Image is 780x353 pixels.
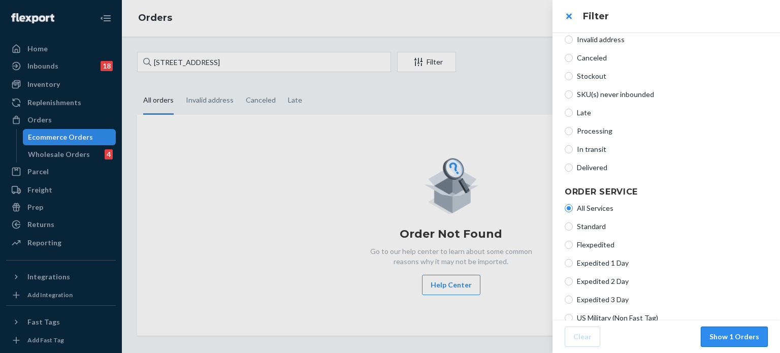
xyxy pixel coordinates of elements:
h4: Order Service [565,186,768,198]
input: Invalid address [565,36,573,44]
input: Expedited 3 Day [565,296,573,304]
span: Standard [577,221,768,232]
span: In transit [577,144,768,154]
input: SKU(s) never inbounded [565,90,573,99]
input: Flexpedited [565,241,573,249]
h3: Filter [583,10,768,23]
span: Flexpedited [577,240,768,250]
span: Canceled [577,53,768,63]
input: Processing [565,127,573,135]
input: Expedited 1 Day [565,259,573,267]
input: US Military (Non Fast Tag) [565,314,573,322]
span: Expedited 2 Day [577,276,768,286]
span: Expedited 3 Day [577,295,768,305]
input: Standard [565,222,573,231]
button: Clear [565,327,600,347]
span: SKU(s) never inbounded [577,89,768,100]
input: Late [565,109,573,117]
input: Delivered [565,164,573,172]
span: Delivered [577,163,768,173]
span: Invalid address [577,35,768,45]
input: In transit [565,145,573,153]
span: All Services [577,203,768,213]
input: Expedited 2 Day [565,277,573,285]
input: All Services [565,204,573,212]
button: Show 1 Orders [701,327,768,347]
span: Stockout [577,71,768,81]
button: close [559,6,579,26]
span: Late [577,108,768,118]
input: Canceled [565,54,573,62]
input: Stockout [565,72,573,80]
span: US Military (Non Fast Tag) [577,313,768,323]
span: Chat [22,7,43,16]
span: Processing [577,126,768,136]
span: Expedited 1 Day [577,258,768,268]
